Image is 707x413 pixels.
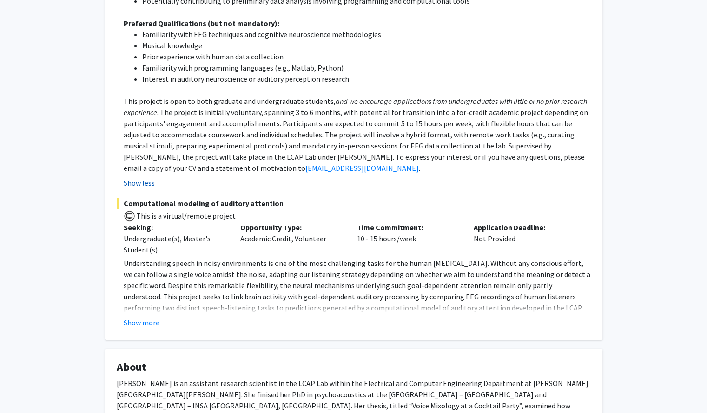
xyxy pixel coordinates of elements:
iframe: Chat [7,371,40,406]
strong: Preferred Qualifications (but not mandatory): [124,19,279,28]
li: Familiarity with EEG techniques and cognitive neuroscience methodologies [142,29,591,40]
li: Familiarity with programming languages (e.g., Matlab, Python) [142,62,591,73]
li: Interest in auditory neuroscience or auditory perception research [142,73,591,84]
div: 10 - 15 hours/week [350,222,467,255]
div: Undergraduate(s), Master's Student(s) [124,233,226,255]
li: Musical knowledge [142,40,591,51]
p: This project is open to both graduate and undergraduate students, . The project is initially volu... [124,96,591,174]
a: [EMAIL_ADDRESS][DOMAIN_NAME] [305,163,419,173]
p: Seeking: [124,222,226,233]
em: and we encourage applications from undergraduates with little or no prior research experience [124,97,587,117]
h4: About [117,361,591,374]
button: Show more [124,317,159,328]
span: This is a virtual/remote project [135,211,236,220]
p: Opportunity Type: [240,222,343,233]
div: Academic Credit, Volunteer [233,222,350,255]
p: Understanding speech in noisy environments is one of the most challenging tasks for the human [ME... [124,258,591,336]
span: Computational modeling of auditory attention [117,198,591,209]
div: Not Provided [467,222,583,255]
p: Time Commitment: [357,222,460,233]
li: Prior experience with human data collection [142,51,591,62]
p: Application Deadline: [474,222,576,233]
button: Show less [124,177,155,188]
